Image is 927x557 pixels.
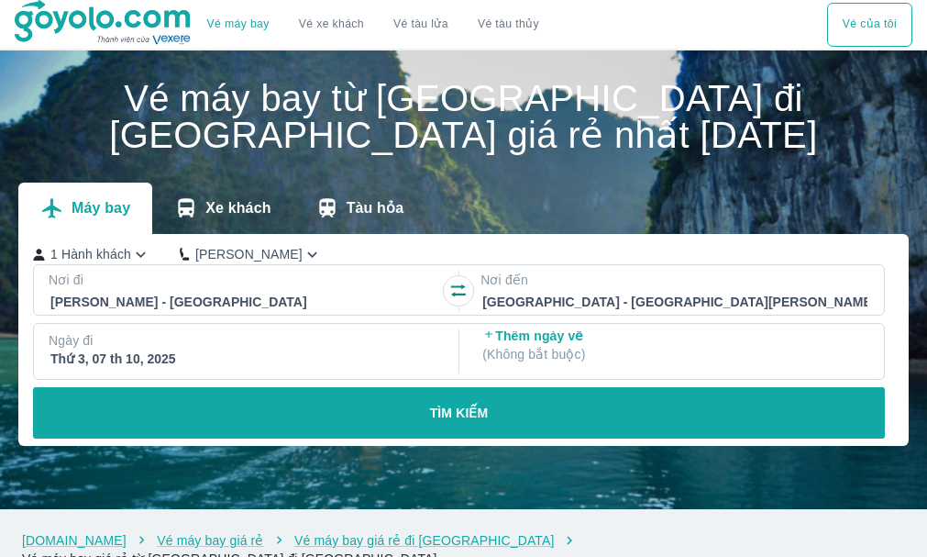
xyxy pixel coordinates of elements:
a: Vé máy bay giá rẻ đi [GEOGRAPHIC_DATA] [294,533,554,548]
button: TÌM KIẾM [33,387,885,439]
p: Nơi đi [49,271,437,289]
div: transportation tabs [18,183,425,234]
a: Vé tàu lửa [379,3,463,47]
a: Vé xe khách [299,17,364,31]
div: choose transportation mode [827,3,912,47]
a: Vé máy bay giá rẻ [157,533,263,548]
button: Vé tàu thủy [463,3,554,47]
h1: Vé máy bay từ [GEOGRAPHIC_DATA] đi [GEOGRAPHIC_DATA] giá rẻ nhất [DATE] [18,80,909,153]
p: [PERSON_NAME] [195,245,303,263]
p: Thêm ngày về [482,327,867,345]
p: ( Không bắt buộc ) [482,345,867,363]
a: Vé máy bay [207,17,270,31]
div: choose transportation mode [193,3,554,47]
button: Vé của tôi [827,3,912,47]
p: Xe khách [205,199,270,217]
button: [PERSON_NAME] [180,245,322,264]
a: [DOMAIN_NAME] [22,533,127,548]
p: Nơi đến [480,271,869,289]
p: Tàu hỏa [347,199,404,217]
button: 1 Hành khách [33,245,150,264]
p: Ngày đi [49,331,437,350]
p: Máy bay [72,199,130,217]
div: Thứ 3, 07 th 10, 2025 [50,350,436,368]
p: 1 Hành khách [50,245,131,263]
p: TÌM KIẾM [430,404,489,422]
